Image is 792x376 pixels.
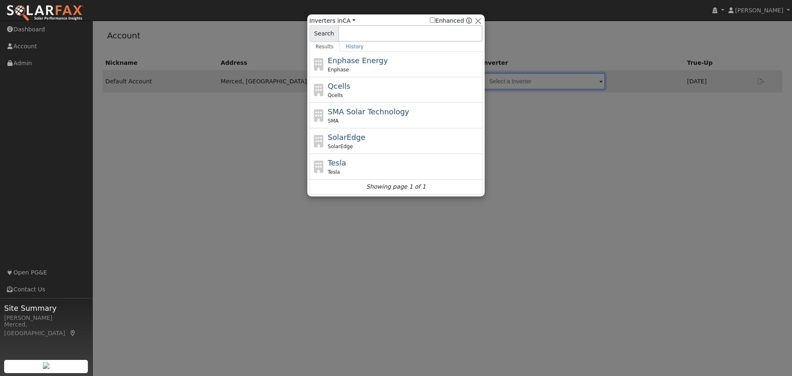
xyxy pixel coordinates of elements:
[366,182,426,191] i: Showing page 1 of 1
[328,158,346,167] span: Tesla
[466,17,472,24] a: Enhanced Providers
[342,17,355,24] a: CA
[328,66,349,73] span: Enphase
[4,303,88,314] span: Site Summary
[328,117,339,125] span: SMA
[4,314,88,322] div: [PERSON_NAME]
[309,17,356,25] span: Inverters in
[328,82,351,90] span: Qcells
[309,25,339,42] span: Search
[328,168,340,176] span: Tesla
[735,7,783,14] span: [PERSON_NAME]
[43,362,49,369] img: retrieve
[430,17,435,23] input: Enhanced
[309,42,340,52] a: Results
[328,143,353,150] span: SolarEdge
[430,17,464,25] label: Enhanced
[4,320,88,338] div: Merced, [GEOGRAPHIC_DATA]
[69,330,77,336] a: Map
[328,56,388,65] span: Enphase Energy
[430,17,472,25] span: Show enhanced providers
[6,5,84,22] img: SolarFax
[328,107,409,116] span: SMA Solar Technology
[328,92,343,99] span: Qcells
[328,133,365,142] span: SolarEdge
[340,42,370,52] a: History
